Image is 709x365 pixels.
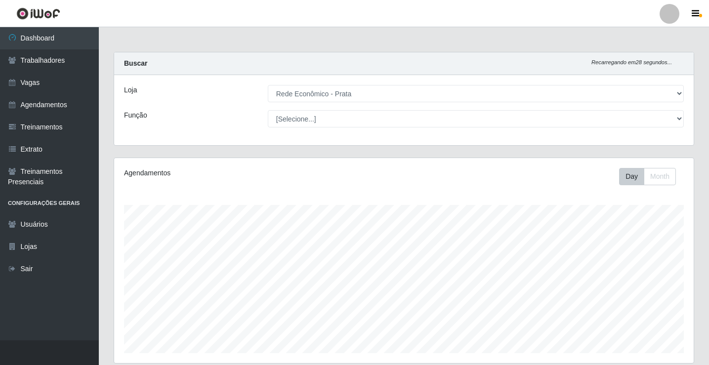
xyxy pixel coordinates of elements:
[591,59,672,65] i: Recarregando em 28 segundos...
[124,59,147,67] strong: Buscar
[16,7,60,20] img: CoreUI Logo
[124,85,137,95] label: Loja
[124,110,147,121] label: Função
[124,168,349,178] div: Agendamentos
[619,168,684,185] div: Toolbar with button groups
[619,168,676,185] div: First group
[644,168,676,185] button: Month
[619,168,644,185] button: Day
